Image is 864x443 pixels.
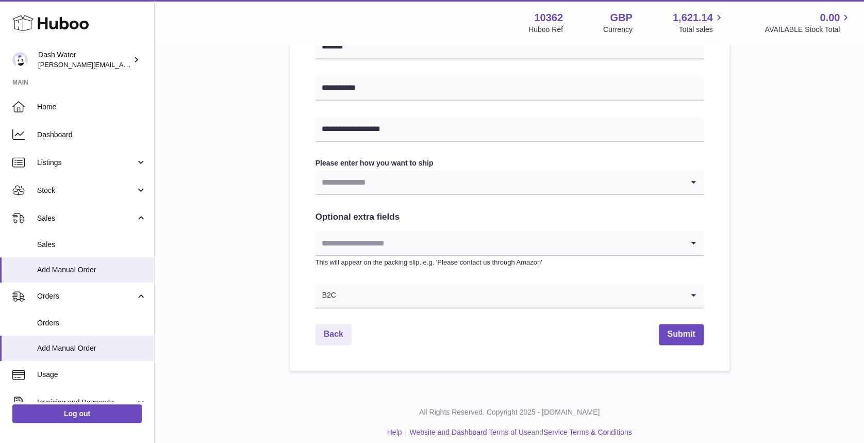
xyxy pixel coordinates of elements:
strong: GBP [610,11,632,25]
a: Help [387,428,402,436]
span: AVAILABLE Stock Total [765,25,852,35]
span: Dashboard [37,130,146,140]
div: Search for option [315,170,704,195]
span: Add Manual Order [37,265,146,275]
span: Orders [37,291,136,301]
a: 1,621.14 Total sales [673,11,725,35]
a: Website and Dashboard Terms of Use [409,428,531,436]
button: Submit [659,324,703,345]
div: Search for option [315,231,704,256]
span: Stock [37,186,136,195]
div: Search for option [315,284,704,308]
span: 0.00 [820,11,840,25]
div: Dash Water [38,50,131,70]
span: Sales [37,214,136,223]
span: B2C [315,284,337,307]
div: Currency [603,25,633,35]
span: Orders [37,318,146,328]
span: [PERSON_NAME][EMAIL_ADDRESS][DOMAIN_NAME] [38,60,207,69]
strong: 10362 [534,11,563,25]
input: Search for option [315,170,683,194]
a: 0.00 AVAILABLE Stock Total [765,11,852,35]
input: Search for option [315,231,683,255]
span: Home [37,102,146,112]
li: and [406,428,632,437]
p: This will appear on the packing slip. e.g. 'Please contact us through Amazon' [315,258,704,267]
div: Huboo Ref [528,25,563,35]
a: Back [315,324,352,345]
input: Search for option [337,284,683,307]
span: Listings [37,158,136,168]
a: Log out [12,404,142,423]
h2: Optional extra fields [315,211,704,223]
span: Usage [37,370,146,380]
span: Add Manual Order [37,343,146,353]
label: Please enter how you want to ship [315,158,704,168]
a: Service Terms & Conditions [543,428,632,436]
img: james@dash-water.com [12,52,28,68]
span: Invoicing and Payments [37,398,136,407]
span: Total sales [678,25,724,35]
p: All Rights Reserved. Copyright 2025 - [DOMAIN_NAME] [163,407,856,417]
span: Sales [37,240,146,250]
span: 1,621.14 [673,11,713,25]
